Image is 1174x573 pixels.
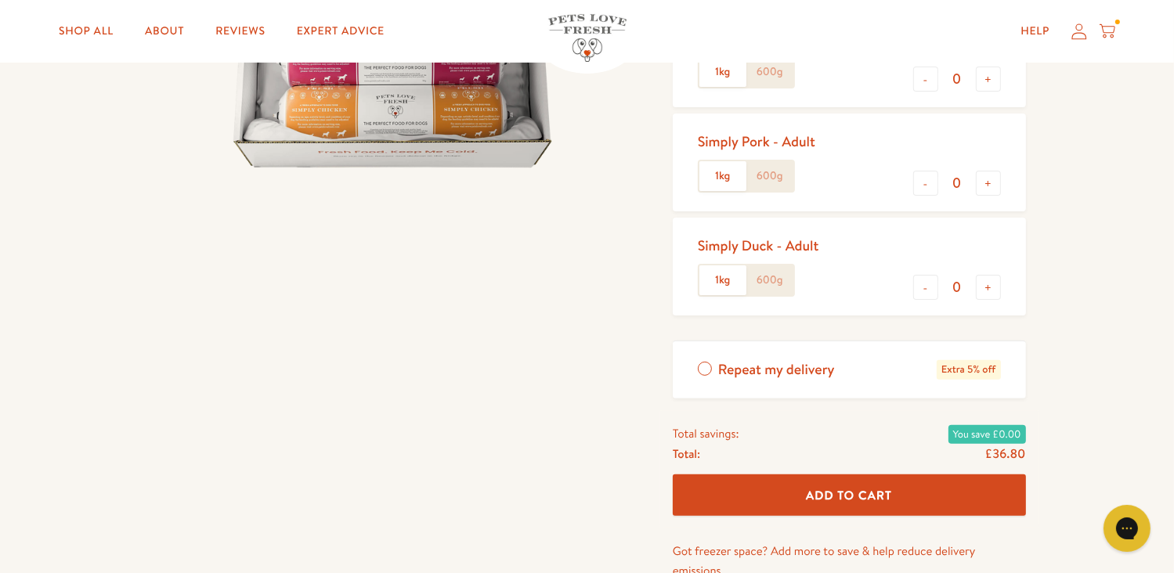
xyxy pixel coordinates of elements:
[548,14,627,62] img: Pets Love Fresh
[746,57,793,87] label: 600g
[937,360,1000,380] span: Extra 5% off
[699,265,746,295] label: 1kg
[1096,499,1158,557] iframe: Gorgias live chat messenger
[699,161,746,191] label: 1kg
[976,275,1001,300] button: +
[132,16,197,47] a: About
[698,132,815,150] div: Simply Pork - Adult
[746,265,793,295] label: 600g
[46,16,126,47] a: Shop All
[1008,16,1062,47] a: Help
[746,161,793,191] label: 600g
[203,16,277,47] a: Reviews
[673,423,739,444] span: Total savings:
[699,57,746,87] label: 1kg
[284,16,397,47] a: Expert Advice
[948,425,1026,444] span: You save £0.00
[985,445,1026,463] span: £36.80
[976,171,1001,196] button: +
[976,67,1001,92] button: +
[806,487,892,503] span: Add To Cart
[673,444,700,464] span: Total:
[718,360,835,380] span: Repeat my delivery
[913,171,938,196] button: -
[913,67,938,92] button: -
[698,236,819,254] div: Simply Duck - Adult
[673,474,1026,516] button: Add To Cart
[913,275,938,300] button: -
